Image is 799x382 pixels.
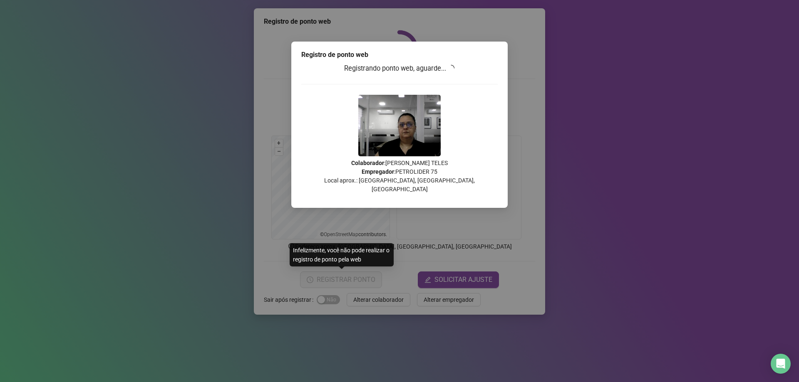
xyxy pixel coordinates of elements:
div: Infelizmente, você não pode realizar o registro de ponto pela web [290,243,394,266]
strong: Colaborador [351,160,384,166]
div: Open Intercom Messenger [771,354,791,374]
h3: Registrando ponto web, aguarde... [301,63,498,74]
span: loading [448,64,455,72]
img: Z [358,95,441,156]
div: Registro de ponto web [301,50,498,60]
strong: Empregador [362,168,394,175]
p: : [PERSON_NAME] TELES : PETROLIDER 75 Local aprox.: [GEOGRAPHIC_DATA], [GEOGRAPHIC_DATA], [GEOGRA... [301,159,498,194]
